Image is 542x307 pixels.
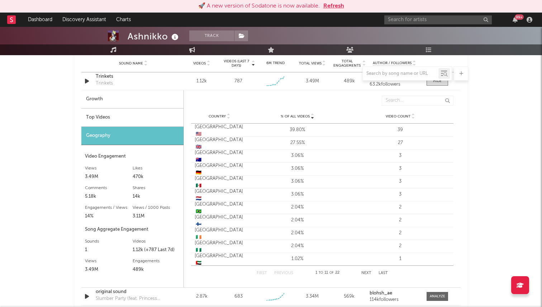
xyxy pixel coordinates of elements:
[379,271,388,275] button: Last
[248,255,347,263] div: 1.02%
[195,240,244,254] div: [GEOGRAPHIC_DATA]
[85,184,133,192] div: Comments
[259,61,292,66] div: 6M Trend
[515,14,524,20] div: 99 +
[196,222,201,227] span: 🇫🇮
[281,114,310,119] span: % of all Videos
[363,71,438,77] input: Search by song name or URL
[133,184,180,192] div: Shares
[361,271,371,275] button: Next
[323,2,344,10] button: Refresh
[96,288,171,296] div: original sound
[222,59,251,68] span: Videos (last 7 days)
[370,82,419,87] div: 63.2k followers
[196,171,201,175] span: 🇩🇪
[248,139,347,147] div: 27.55%
[195,124,244,138] div: [GEOGRAPHIC_DATA]
[329,271,334,274] span: of
[85,192,133,201] div: 5.18k
[196,248,201,253] span: 🇳🇬
[133,246,180,254] div: 1.12k (+787 Last 7d)
[333,78,366,85] div: 489k
[248,178,347,185] div: 3.06%
[351,139,450,147] div: 27
[133,164,180,173] div: Likes
[81,90,184,109] div: Growth
[111,13,136,27] a: Charts
[81,127,184,145] div: Geography
[370,297,419,302] div: 114k followers
[351,204,450,211] div: 2
[351,230,450,237] div: 2
[85,246,133,254] div: 1
[296,293,329,300] div: 3.34M
[386,114,410,119] span: Video Count
[248,152,347,159] div: 3.06%
[299,61,322,66] span: Total Views
[196,235,201,240] span: 🇮🇪
[195,253,244,267] div: [GEOGRAPHIC_DATA]
[85,237,133,246] div: Sounds
[351,165,450,172] div: 3
[248,126,347,134] div: 39.80%
[382,96,453,106] input: Search...
[23,13,57,27] a: Dashboard
[85,203,133,212] div: Engagements / Views
[195,201,244,215] div: [GEOGRAPHIC_DATA]
[274,271,293,275] button: Previous
[351,126,450,134] div: 39
[351,243,450,250] div: 2
[119,61,143,66] span: Sound Name
[85,225,180,234] div: Song Aggregate Engagement
[185,293,218,300] div: 2.87k
[351,191,450,198] div: 3
[196,145,201,149] span: 🇬🇧
[351,217,450,224] div: 2
[384,15,492,24] input: Search for artists
[133,192,180,201] div: 14k
[196,183,201,188] span: 🇲🇽
[96,295,171,302] div: Slumber Party (feat. Princess Nokia)
[333,59,362,68] span: Total Engagements
[193,61,206,66] span: Videos
[196,196,201,201] span: 🇳🇱
[308,269,347,277] div: 1 11 22
[96,80,113,87] div: Trinkets
[85,173,133,181] div: 3.49M
[133,173,180,181] div: 470k
[351,255,450,263] div: 1
[85,265,133,274] div: 3.49M
[189,30,234,41] button: Track
[85,257,133,265] div: Views
[209,114,226,119] span: Country
[133,203,180,212] div: Views / 1000 Posts
[248,165,347,172] div: 3.06%
[333,293,366,300] div: 569k
[257,271,267,275] button: First
[195,162,244,176] div: [GEOGRAPHIC_DATA]
[57,13,111,27] a: Discovery Assistant
[195,188,244,202] div: [GEOGRAPHIC_DATA]
[248,243,347,250] div: 2.04%
[185,78,218,85] div: 1.12k
[248,217,347,224] div: 2.04%
[351,178,450,185] div: 3
[248,230,347,237] div: 2.04%
[296,78,329,85] div: 3.49M
[370,291,392,296] strong: blohsh_ae
[198,2,320,10] div: 🚀 A new version of Sodatone is now available.
[195,136,244,150] div: [GEOGRAPHIC_DATA]
[373,61,412,66] span: Author / Followers
[195,175,244,189] div: [GEOGRAPHIC_DATA]
[196,209,201,214] span: 🇧🇷
[195,214,244,228] div: [GEOGRAPHIC_DATA]
[133,257,180,265] div: Engagements
[85,212,133,221] div: 14%
[195,149,244,163] div: [GEOGRAPHIC_DATA]
[196,261,201,265] span: 🇦🇪
[196,158,201,162] span: 🇦🇺
[513,17,518,23] button: 99+
[234,78,242,85] div: 787
[133,237,180,246] div: Videos
[196,132,201,136] span: 🇺🇸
